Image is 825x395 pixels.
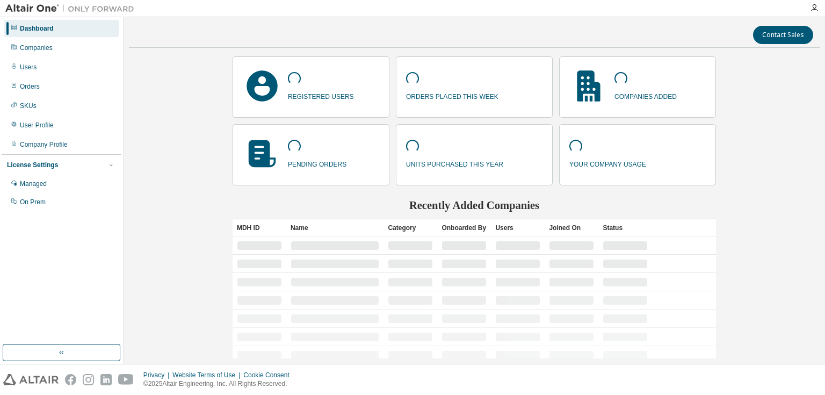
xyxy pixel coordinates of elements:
div: Onboarded By [442,219,487,236]
div: SKUs [20,102,37,110]
div: Dashboard [20,24,54,33]
img: altair_logo.svg [3,374,59,385]
div: License Settings [7,161,58,169]
p: registered users [288,89,354,102]
p: orders placed this week [406,89,498,102]
div: Cookie Consent [243,371,295,379]
div: On Prem [20,198,46,206]
button: Contact Sales [753,26,813,44]
p: units purchased this year [406,157,503,169]
div: Name [291,219,380,236]
img: facebook.svg [65,374,76,385]
div: Orders [20,82,40,91]
div: Users [20,63,37,71]
p: pending orders [288,157,346,169]
div: Joined On [549,219,594,236]
img: youtube.svg [118,374,134,385]
div: Category [388,219,433,236]
div: Website Terms of Use [172,371,243,379]
img: Altair One [5,3,140,14]
img: instagram.svg [83,374,94,385]
div: Status [603,219,648,236]
p: your company usage [569,157,646,169]
div: Companies [20,44,53,52]
h2: Recently Added Companies [233,198,716,212]
div: Company Profile [20,140,68,149]
div: MDH ID [237,219,282,236]
p: companies added [614,89,677,102]
div: Privacy [143,371,172,379]
div: Users [495,219,540,236]
div: User Profile [20,121,54,130]
p: © 2025 Altair Engineering, Inc. All Rights Reserved. [143,379,296,389]
div: Managed [20,179,47,188]
img: linkedin.svg [100,374,112,385]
